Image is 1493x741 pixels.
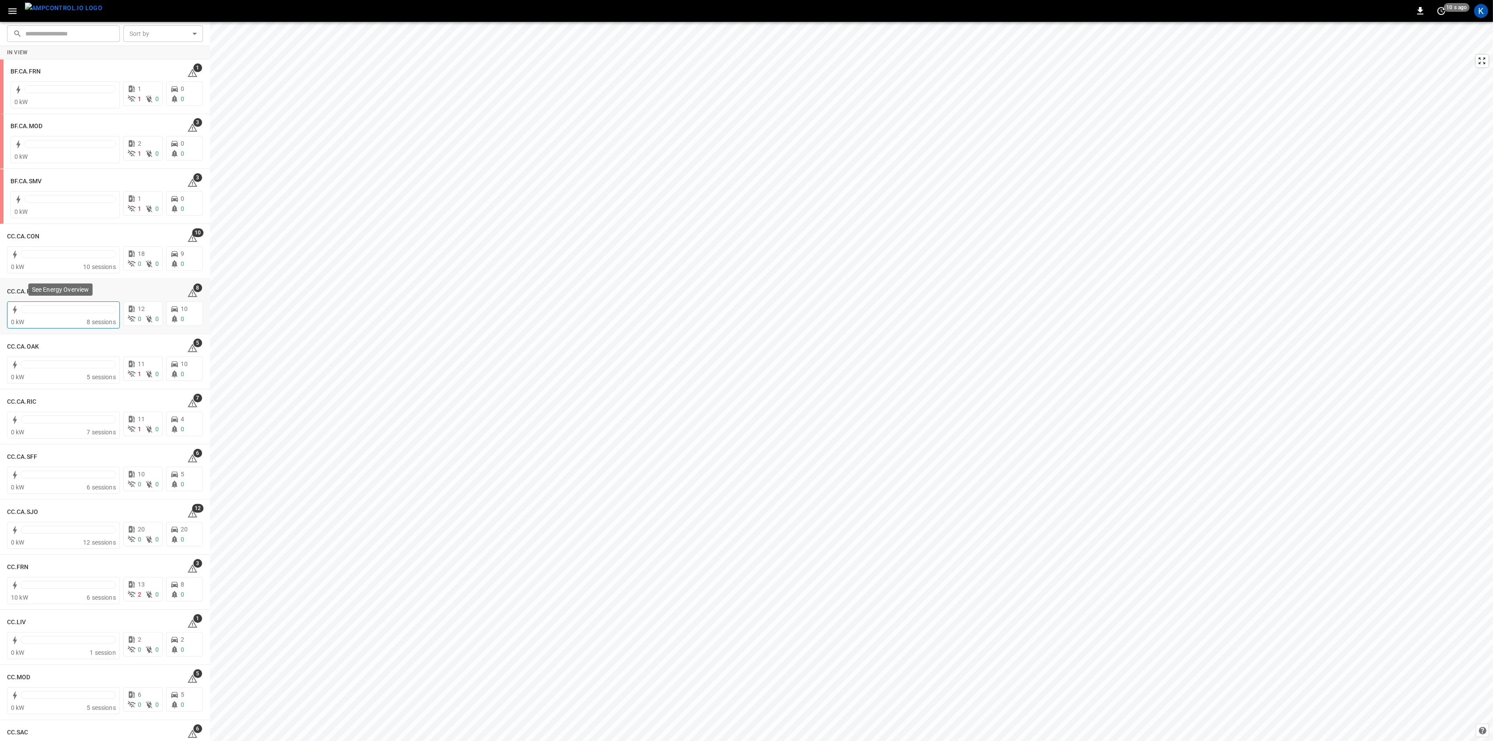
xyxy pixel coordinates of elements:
[181,260,184,267] span: 0
[138,95,141,102] span: 1
[155,205,159,212] span: 0
[10,122,42,131] h6: BF.CA.MOD
[7,232,39,241] h6: CC.CA.CON
[11,318,24,325] span: 0 kW
[155,701,159,708] span: 0
[181,305,188,312] span: 10
[1444,3,1470,12] span: 10 s ago
[193,724,202,733] span: 6
[181,646,184,653] span: 0
[155,370,159,377] span: 0
[181,95,184,102] span: 0
[193,118,202,127] span: 3
[181,691,184,698] span: 5
[7,728,28,738] h6: CC.SAC
[192,504,203,513] span: 12
[11,374,24,381] span: 0 kW
[87,429,116,436] span: 7 sessions
[193,614,202,623] span: 1
[181,150,184,157] span: 0
[155,426,159,433] span: 0
[25,3,102,14] img: ampcontrol.io logo
[138,471,145,478] span: 10
[87,704,116,711] span: 5 sessions
[181,85,184,92] span: 0
[181,140,184,147] span: 0
[11,263,24,270] span: 0 kW
[181,426,184,433] span: 0
[11,484,24,491] span: 0 kW
[138,205,141,212] span: 1
[1434,4,1448,18] button: set refresh interval
[192,228,203,237] span: 10
[10,67,41,77] h6: BF.CA.FRN
[181,701,184,708] span: 0
[155,481,159,488] span: 0
[138,581,145,588] span: 13
[138,305,145,312] span: 12
[155,315,159,322] span: 0
[181,416,184,423] span: 4
[11,594,28,601] span: 10 kW
[11,429,24,436] span: 0 kW
[193,63,202,72] span: 1
[181,250,184,257] span: 9
[7,673,31,682] h6: CC.MOD
[181,526,188,533] span: 20
[193,394,202,402] span: 7
[181,581,184,588] span: 8
[155,536,159,543] span: 0
[7,507,38,517] h6: CC.CA.SJO
[155,95,159,102] span: 0
[181,370,184,377] span: 0
[193,449,202,458] span: 6
[181,360,188,367] span: 10
[32,285,89,294] p: See Energy Overview
[138,195,141,202] span: 1
[11,539,24,546] span: 0 kW
[181,205,184,212] span: 0
[11,649,24,656] span: 0 kW
[87,374,116,381] span: 5 sessions
[138,591,141,598] span: 2
[181,315,184,322] span: 0
[155,260,159,267] span: 0
[155,646,159,653] span: 0
[138,636,141,643] span: 2
[7,287,35,297] h6: CC.CA.FAI
[138,416,145,423] span: 11
[11,704,24,711] span: 0 kW
[193,339,202,347] span: 5
[181,481,184,488] span: 0
[155,150,159,157] span: 0
[7,452,37,462] h6: CC.CA.SFF
[14,98,28,105] span: 0 kW
[7,563,29,572] h6: CC.FRN
[181,195,184,202] span: 0
[155,591,159,598] span: 0
[7,49,28,56] strong: In View
[14,208,28,215] span: 0 kW
[90,649,115,656] span: 1 session
[7,618,26,627] h6: CC.LIV
[181,591,184,598] span: 0
[138,691,141,698] span: 6
[14,153,28,160] span: 0 kW
[138,646,141,653] span: 0
[138,360,145,367] span: 11
[193,669,202,678] span: 5
[138,370,141,377] span: 1
[1474,4,1488,18] div: profile-icon
[193,173,202,182] span: 3
[7,397,36,407] h6: CC.CA.RIC
[83,539,116,546] span: 12 sessions
[138,85,141,92] span: 1
[193,559,202,568] span: 3
[181,636,184,643] span: 2
[87,594,116,601] span: 6 sessions
[138,140,141,147] span: 2
[138,701,141,708] span: 0
[138,526,145,533] span: 20
[83,263,116,270] span: 10 sessions
[10,177,42,186] h6: BF.CA.SMV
